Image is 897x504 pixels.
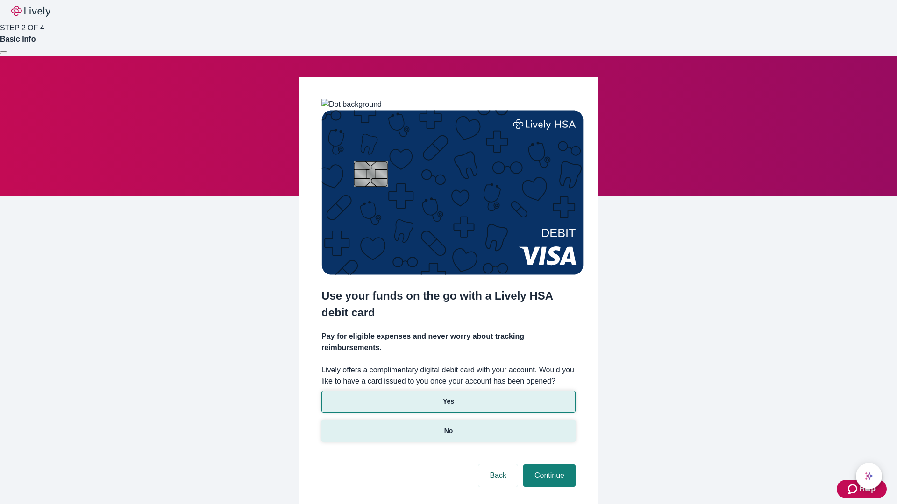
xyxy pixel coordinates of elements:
[11,6,50,17] img: Lively
[321,420,576,442] button: No
[321,287,576,321] h2: Use your funds on the go with a Lively HSA debit card
[443,397,454,406] p: Yes
[321,110,584,275] img: Debit card
[523,464,576,487] button: Continue
[321,331,576,353] h4: Pay for eligible expenses and never worry about tracking reimbursements.
[478,464,518,487] button: Back
[837,480,887,498] button: Zendesk support iconHelp
[321,364,576,387] label: Lively offers a complimentary digital debit card with your account. Would you like to have a card...
[859,483,876,495] span: Help
[321,99,382,110] img: Dot background
[856,463,882,489] button: chat
[864,471,874,481] svg: Lively AI Assistant
[321,391,576,413] button: Yes
[848,483,859,495] svg: Zendesk support icon
[444,426,453,436] p: No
